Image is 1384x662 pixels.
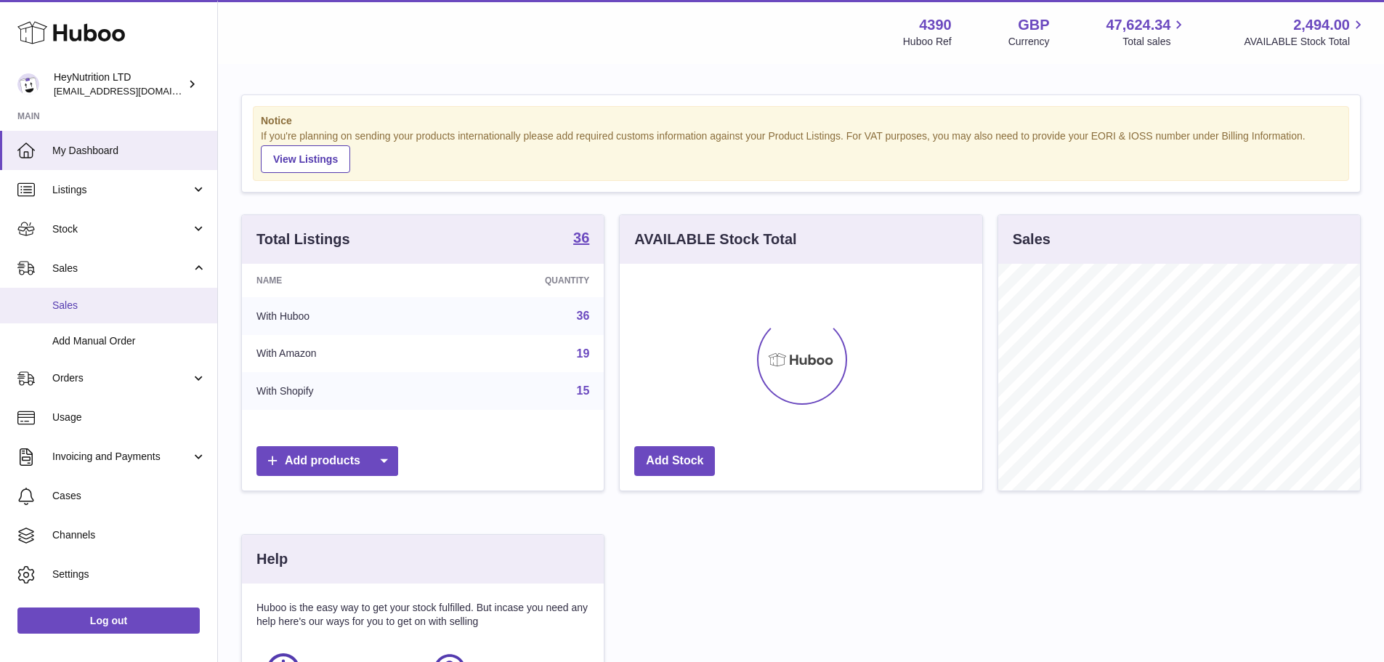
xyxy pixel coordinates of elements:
div: If you're planning on sending your products internationally please add required customs informati... [261,129,1341,173]
span: [EMAIL_ADDRESS][DOMAIN_NAME] [54,85,214,97]
span: Stock [52,222,191,236]
td: With Shopify [242,372,440,410]
strong: Notice [261,114,1341,128]
h3: AVAILABLE Stock Total [634,230,796,249]
th: Quantity [440,264,604,297]
span: 47,624.34 [1106,15,1170,35]
a: 2,494.00 AVAILABLE Stock Total [1244,15,1367,49]
a: Log out [17,607,200,634]
span: Add Manual Order [52,334,206,348]
h3: Sales [1013,230,1051,249]
td: With Huboo [242,297,440,335]
a: 36 [573,230,589,248]
th: Name [242,264,440,297]
h3: Help [256,549,288,569]
span: Usage [52,411,206,424]
strong: 4390 [919,15,952,35]
a: 15 [577,384,590,397]
h3: Total Listings [256,230,350,249]
div: Currency [1008,35,1050,49]
a: Add Stock [634,446,715,476]
span: Orders [52,371,191,385]
a: 36 [577,310,590,322]
td: With Amazon [242,335,440,373]
span: Sales [52,262,191,275]
span: Invoicing and Payments [52,450,191,464]
span: My Dashboard [52,144,206,158]
span: 2,494.00 [1293,15,1350,35]
span: AVAILABLE Stock Total [1244,35,1367,49]
img: info@heynutrition.com [17,73,39,95]
a: 19 [577,347,590,360]
p: Huboo is the easy way to get your stock fulfilled. But incase you need any help here's our ways f... [256,601,589,629]
div: HeyNutrition LTD [54,70,185,98]
span: Total sales [1122,35,1187,49]
span: Sales [52,299,206,312]
div: Huboo Ref [903,35,952,49]
span: Listings [52,183,191,197]
a: Add products [256,446,398,476]
strong: GBP [1018,15,1049,35]
span: Cases [52,489,206,503]
a: 47,624.34 Total sales [1106,15,1187,49]
a: View Listings [261,145,350,173]
strong: 36 [573,230,589,245]
span: Channels [52,528,206,542]
span: Settings [52,568,206,581]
